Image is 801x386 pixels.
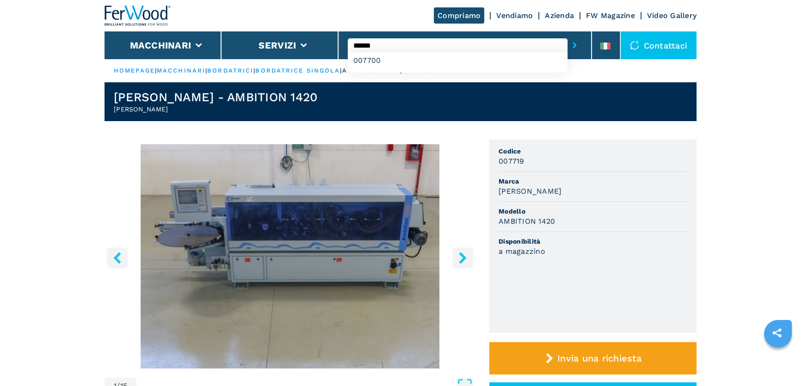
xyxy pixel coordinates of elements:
[499,207,687,216] span: Modello
[545,11,574,20] a: Azienda
[114,104,317,114] h2: [PERSON_NAME]
[499,147,687,156] span: Codice
[452,247,473,268] button: right-button
[434,7,484,24] a: Compriamo
[114,90,317,104] h1: [PERSON_NAME] - AMBITION 1420
[114,67,155,74] a: HOMEPAGE
[621,31,697,59] div: Contattaci
[259,40,296,51] button: Servizi
[105,144,475,368] img: Bordatrice Singola BRANDT AMBITION 1420
[105,144,475,368] div: Go to Slide 1
[499,216,555,227] h3: AMBITION 1420
[630,41,639,50] img: Contattaci
[762,344,794,379] iframe: Chat
[567,35,582,56] button: submit-button
[253,67,255,74] span: |
[155,67,157,74] span: |
[647,11,696,20] a: Video Gallery
[557,353,641,364] span: Invia una richiesta
[765,321,789,344] a: sharethis
[499,186,561,196] h3: [PERSON_NAME]
[496,11,533,20] a: Vendiamo
[586,11,635,20] a: FW Magazine
[342,67,402,75] p: ambition 1420 |
[489,342,696,374] button: Invia una richiesta
[130,40,191,51] button: Macchinari
[255,67,340,74] a: bordatrice singola
[499,177,687,186] span: Marca
[499,156,524,166] h3: 007719
[499,237,687,246] span: Disponibilità
[107,247,128,268] button: left-button
[348,52,567,69] div: 007700
[207,67,253,74] a: bordatrici
[105,6,171,26] img: Ferwood
[205,67,207,74] span: |
[340,67,342,74] span: |
[499,246,545,257] h3: a magazzino
[157,67,205,74] a: macchinari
